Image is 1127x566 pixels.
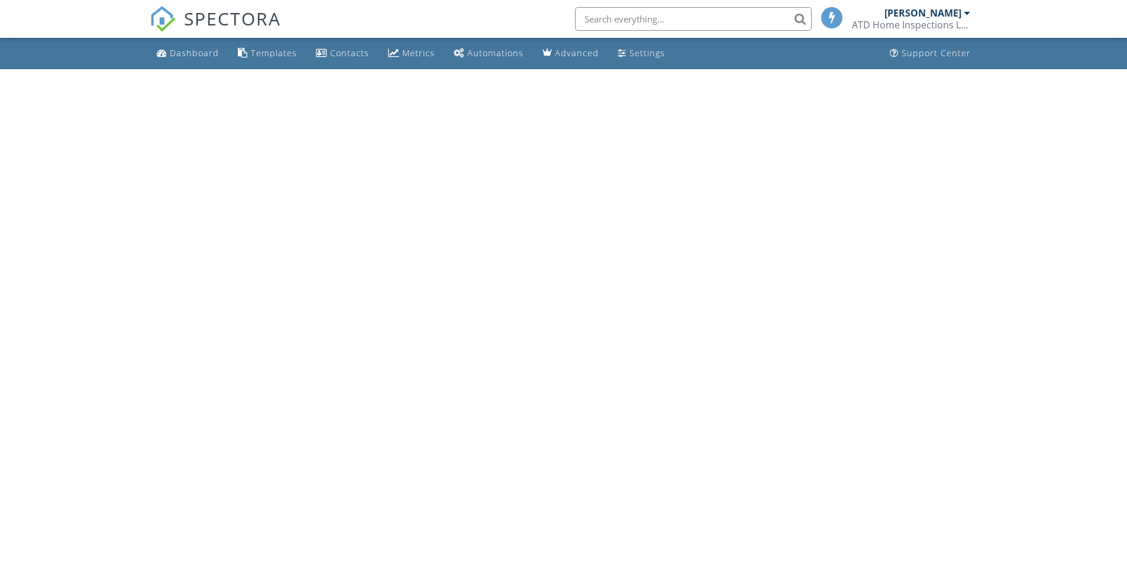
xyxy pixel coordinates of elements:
[402,47,435,59] div: Metrics
[251,47,297,59] div: Templates
[150,6,176,32] img: The Best Home Inspection Software - Spectora
[383,43,440,64] a: Metrics
[902,47,971,59] div: Support Center
[629,47,665,59] div: Settings
[538,43,603,64] a: Advanced
[613,43,670,64] a: Settings
[152,43,224,64] a: Dashboard
[170,47,219,59] div: Dashboard
[311,43,374,64] a: Contacts
[885,43,976,64] a: Support Center
[449,43,528,64] a: Automations (Basic)
[467,47,524,59] div: Automations
[330,47,369,59] div: Contacts
[233,43,302,64] a: Templates
[555,47,599,59] div: Advanced
[884,7,961,19] div: [PERSON_NAME]
[852,19,970,31] div: ATD Home Inspections LLC
[150,16,281,41] a: SPECTORA
[184,6,281,31] span: SPECTORA
[575,7,812,31] input: Search everything...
